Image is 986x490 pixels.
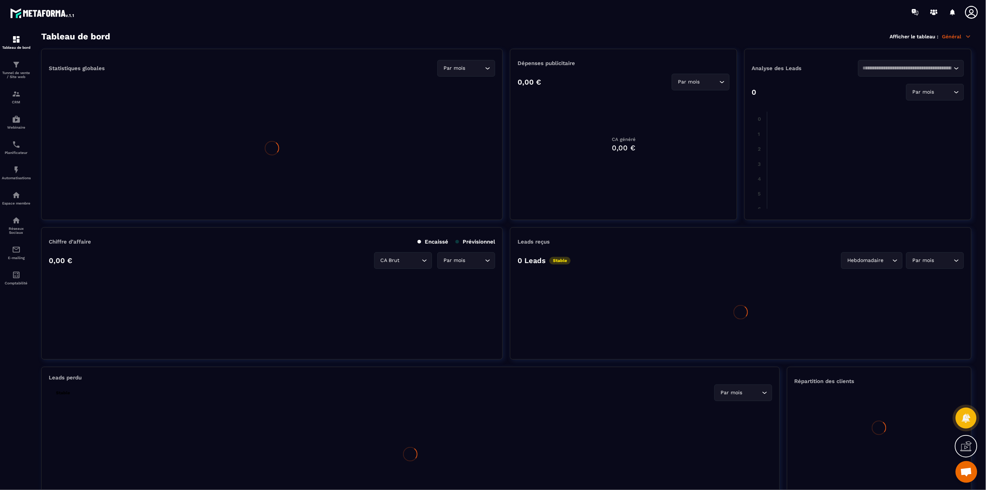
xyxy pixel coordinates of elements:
p: Tunnel de vente / Site web [2,71,31,79]
input: Search for option [701,78,718,86]
a: formationformationCRM [2,84,31,109]
span: Par mois [911,257,936,265]
p: Afficher le tableau : [890,34,939,39]
p: Stable [549,257,571,265]
img: social-network [12,216,21,225]
tspan: 0 [758,116,761,122]
a: automationsautomationsEspace membre [2,185,31,211]
p: 0,00 € [49,256,72,265]
img: accountant [12,271,21,279]
p: Leads reçus [518,238,550,245]
img: logo [10,7,75,20]
span: Par mois [442,64,467,72]
p: Général [942,33,972,40]
img: formation [12,60,21,69]
tspan: 3 [758,161,761,167]
img: automations [12,166,21,174]
input: Search for option [744,389,760,397]
span: Hebdomadaire [846,257,885,265]
div: Search for option [841,252,903,269]
div: Search for option [437,60,495,77]
p: Stable [52,389,74,397]
span: Par mois [719,389,744,397]
div: Search for option [437,252,495,269]
p: 0 [752,88,757,96]
span: Par mois [911,88,936,96]
p: Automatisations [2,176,31,180]
div: Search for option [672,74,730,90]
div: Search for option [714,384,772,401]
p: Encaissé [418,238,448,245]
img: formation [12,35,21,44]
input: Search for option [936,88,952,96]
div: Search for option [906,252,964,269]
div: Search for option [906,84,964,100]
img: automations [12,191,21,199]
a: Mở cuộc trò chuyện [956,461,977,483]
a: accountantaccountantComptabilité [2,265,31,291]
img: email [12,245,21,254]
p: Espace membre [2,201,31,205]
div: Search for option [374,252,432,269]
p: 0,00 € [518,78,541,86]
p: Répartition des clients [795,378,964,384]
input: Search for option [885,257,891,265]
tspan: 1 [758,131,760,137]
a: formationformationTunnel de vente / Site web [2,55,31,84]
span: CA Brut [379,257,401,265]
img: automations [12,115,21,124]
a: formationformationTableau de bord [2,30,31,55]
p: Webinaire [2,125,31,129]
p: Statistiques globales [49,65,105,72]
a: automationsautomationsAutomatisations [2,160,31,185]
p: CRM [2,100,31,104]
input: Search for option [936,257,952,265]
p: Prévisionnel [455,238,495,245]
input: Search for option [863,64,952,72]
p: E-mailing [2,256,31,260]
p: Leads perdu [49,374,82,381]
input: Search for option [467,257,483,265]
img: formation [12,90,21,98]
span: Par mois [442,257,467,265]
a: schedulerschedulerPlanificateur [2,135,31,160]
p: Planificateur [2,151,31,155]
input: Search for option [467,64,483,72]
h3: Tableau de bord [41,31,110,42]
p: Analyse des Leads [752,65,858,72]
a: automationsautomationsWebinaire [2,109,31,135]
tspan: 2 [758,146,761,152]
p: 0 Leads [518,256,546,265]
tspan: 4 [758,176,761,182]
span: Par mois [676,78,701,86]
input: Search for option [401,257,420,265]
img: scheduler [12,140,21,149]
tspan: 6 [758,206,761,212]
a: emailemailE-mailing [2,240,31,265]
div: Search for option [858,60,964,77]
tspan: 5 [758,191,761,197]
p: Réseaux Sociaux [2,227,31,235]
p: Chiffre d’affaire [49,238,91,245]
p: Comptabilité [2,281,31,285]
a: social-networksocial-networkRéseaux Sociaux [2,211,31,240]
p: Tableau de bord [2,46,31,50]
p: Dépenses publicitaire [518,60,730,66]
